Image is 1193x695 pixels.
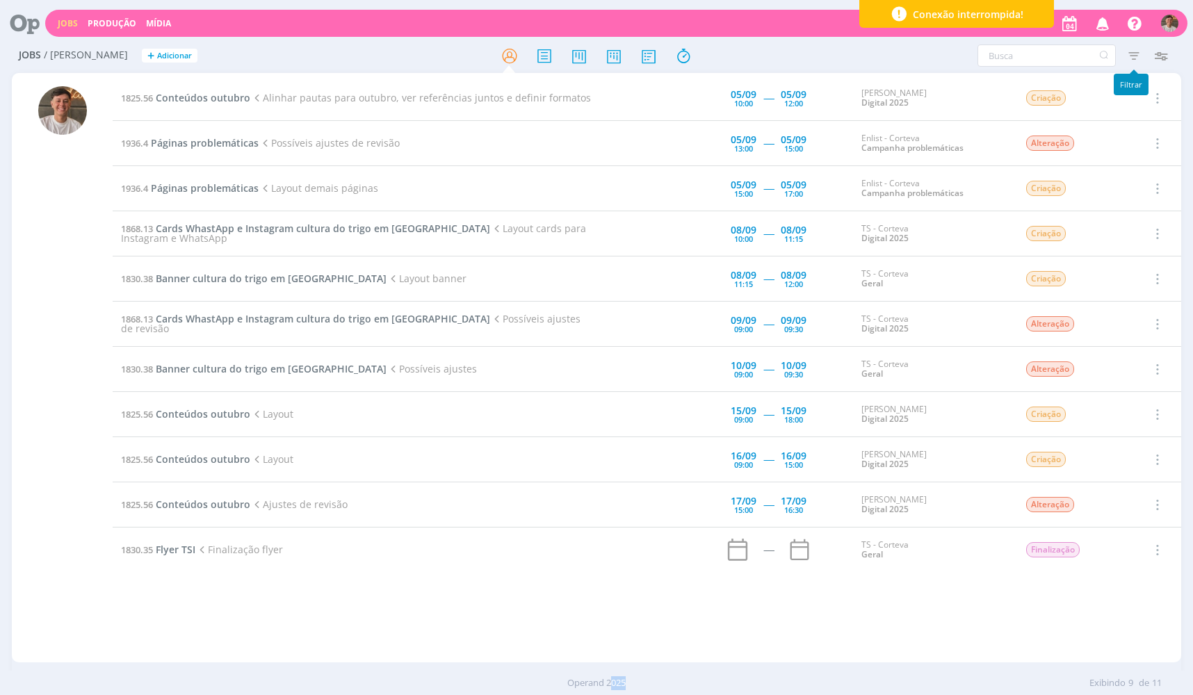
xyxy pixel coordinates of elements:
[861,133,1005,154] div: Enlist - Corteva
[861,88,1005,108] div: [PERSON_NAME]
[121,312,490,325] a: 1868.13Cards WhastApp e Instagram cultura do trigo em [GEOGRAPHIC_DATA]
[387,362,477,375] span: Possíveis ajustes
[763,181,774,195] span: -----
[1152,676,1162,690] span: 11
[156,222,490,235] span: Cards WhastApp e Instagram cultura do trigo em [GEOGRAPHIC_DATA]
[781,406,806,416] div: 15/09
[156,312,490,325] span: Cards WhastApp e Instagram cultura do trigo em [GEOGRAPHIC_DATA]
[121,363,153,375] span: 1830.38
[734,416,753,423] div: 09:00
[861,187,964,199] a: Campanha problemáticas
[142,49,197,63] button: +Adicionar
[763,545,774,555] div: -----
[121,222,586,245] span: Layout cards para Instagram e WhatsApp
[861,97,909,108] a: Digital 2025
[250,407,293,420] span: Layout
[734,235,753,243] div: 10:00
[1026,361,1074,377] span: Alteração
[44,49,128,61] span: / [PERSON_NAME]
[731,180,756,190] div: 05/09
[259,136,400,149] span: Possíveis ajustes de revisão
[861,540,1005,560] div: TS - Corteva
[731,496,756,506] div: 17/09
[763,407,774,420] span: -----
[1026,181,1066,196] span: Criação
[121,222,153,235] span: 1868.13
[1026,316,1074,332] span: Alteração
[121,453,153,466] span: 1825.56
[861,142,964,154] a: Campanha problemáticas
[146,17,171,29] a: Mídia
[121,543,195,556] a: 1830.35Flyer TSI
[734,506,753,514] div: 15:00
[861,368,883,379] a: Geral
[731,90,756,99] div: 05/09
[861,179,1005,199] div: Enlist - Corteva
[121,272,387,285] a: 1830.38Banner cultura do trigo em [GEOGRAPHIC_DATA]
[1161,15,1178,32] img: T
[763,452,774,466] span: -----
[121,92,153,104] span: 1825.56
[121,452,250,466] a: 1825.56Conteúdos outubro
[861,269,1005,289] div: TS - Corteva
[250,498,348,511] span: Ajustes de revisão
[784,280,803,288] div: 12:00
[121,272,153,285] span: 1830.38
[121,182,148,195] span: 1936.4
[1026,90,1066,106] span: Criação
[121,181,259,195] a: 1936.4Páginas problemáticas
[156,452,250,466] span: Conteúdos outubro
[156,91,250,104] span: Conteúdos outubro
[781,180,806,190] div: 05/09
[387,272,466,285] span: Layout banner
[731,225,756,235] div: 08/09
[784,461,803,468] div: 15:00
[1026,407,1066,422] span: Criação
[734,461,753,468] div: 09:00
[157,51,192,60] span: Adicionar
[731,406,756,416] div: 15/09
[861,495,1005,515] div: [PERSON_NAME]
[781,361,806,370] div: 10/09
[1026,226,1066,241] span: Criação
[1026,452,1066,467] span: Criação
[1026,271,1066,286] span: Criação
[1089,676,1126,690] span: Exibindo
[121,136,259,149] a: 1936.4Páginas problemáticas
[121,362,387,375] a: 1830.38Banner cultura do trigo em [GEOGRAPHIC_DATA]
[861,314,1005,334] div: TS - Corteva
[121,408,153,420] span: 1825.56
[861,224,1005,244] div: TS - Corteva
[731,451,756,461] div: 16/09
[1026,542,1080,557] span: Finalização
[977,44,1116,67] input: Busca
[1026,136,1074,151] span: Alteração
[734,145,753,152] div: 13:00
[151,181,259,195] span: Páginas problemáticas
[861,458,909,470] a: Digital 2025
[861,277,883,289] a: Geral
[784,190,803,197] div: 17:00
[784,99,803,107] div: 12:00
[781,451,806,461] div: 16/09
[861,503,909,515] a: Digital 2025
[58,17,78,29] a: Jobs
[121,137,148,149] span: 1936.4
[195,543,283,556] span: Finalização flyer
[734,190,753,197] div: 15:00
[731,316,756,325] div: 09/09
[781,496,806,506] div: 17/09
[147,49,154,63] span: +
[1026,497,1074,512] span: Alteração
[731,361,756,370] div: 10/09
[781,225,806,235] div: 08/09
[784,506,803,514] div: 16:30
[781,90,806,99] div: 05/09
[121,498,153,511] span: 1825.56
[250,452,293,466] span: Layout
[734,325,753,333] div: 09:00
[784,416,803,423] div: 18:00
[121,407,250,420] a: 1825.56Conteúdos outubro
[861,413,909,425] a: Digital 2025
[861,232,909,244] a: Digital 2025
